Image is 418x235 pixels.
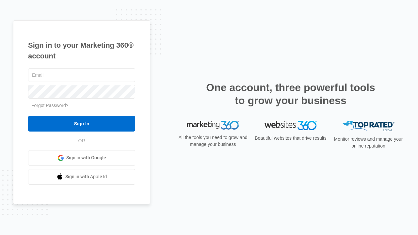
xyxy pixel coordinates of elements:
[204,81,377,107] h2: One account, three powerful tools to grow your business
[342,121,394,132] img: Top Rated Local
[176,134,249,148] p: All the tools you need to grow and manage your business
[66,154,106,161] span: Sign in with Google
[332,136,405,149] p: Monitor reviews and manage your online reputation
[254,135,327,142] p: Beautiful websites that drive results
[28,68,135,82] input: Email
[28,169,135,185] a: Sign in with Apple Id
[31,103,69,108] a: Forgot Password?
[74,137,90,144] span: OR
[28,116,135,132] input: Sign In
[28,40,135,61] h1: Sign in to your Marketing 360® account
[265,121,317,130] img: Websites 360
[28,150,135,166] a: Sign in with Google
[187,121,239,130] img: Marketing 360
[65,173,107,180] span: Sign in with Apple Id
